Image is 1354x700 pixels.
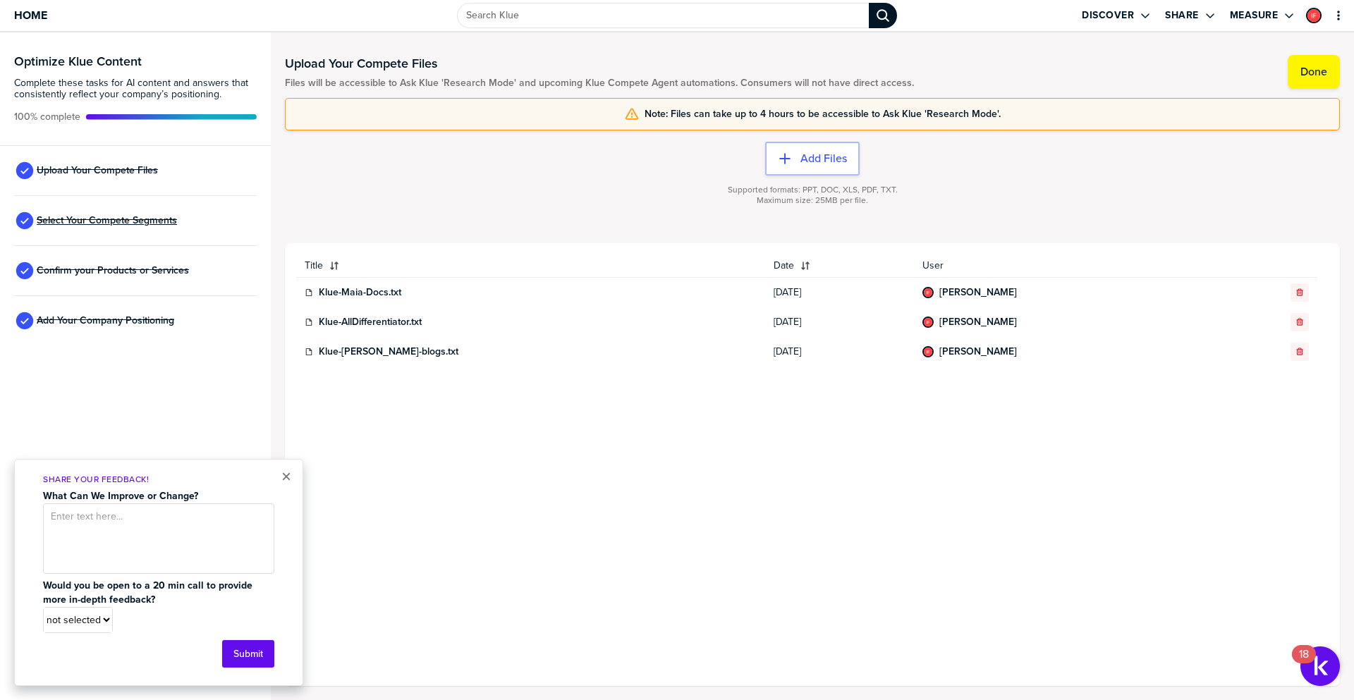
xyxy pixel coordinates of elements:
[774,317,906,328] span: [DATE]
[774,346,906,357] span: [DATE]
[922,317,934,328] div: Ian Funnell
[1230,9,1279,22] label: Measure
[1305,6,1323,25] a: Edit Profile
[14,111,80,123] span: Active
[37,315,174,326] span: Add Your Company Positioning
[922,260,1212,271] span: User
[14,55,257,68] h3: Optimize Klue Content
[43,489,198,503] strong: What Can We Improve or Change?
[319,346,458,357] a: Klue-[PERSON_NAME]-blogs.txt
[14,78,257,100] span: Complete these tasks for AI content and answers that consistently reflect your company’s position...
[1299,654,1309,673] div: 18
[645,109,1001,120] span: Note: Files can take up to 4 hours to be accessible to Ask Klue 'Research Mode'.
[939,346,1017,357] a: [PERSON_NAME]
[939,317,1017,328] a: [PERSON_NAME]
[924,288,932,297] img: b649655ad4ac951ad4e42ecb69e4ddfc-sml.png
[457,3,869,28] input: Search Klue
[14,9,47,21] span: Home
[222,640,274,668] button: Submit
[1300,65,1327,79] label: Done
[922,346,934,357] div: Ian Funnell
[43,578,255,607] strong: Would you be open to a 20 min call to provide more in-depth feedback?
[939,287,1017,298] a: [PERSON_NAME]
[1306,8,1322,23] div: Ian Funnell
[1307,9,1320,22] img: b649655ad4ac951ad4e42ecb69e4ddfc-sml.png
[281,468,291,485] button: Close
[305,260,323,271] span: Title
[1082,9,1134,22] label: Discover
[728,185,898,195] span: Supported formats: PPT, DOC, XLS, PDF, TXT.
[922,287,934,298] div: Ian Funnell
[869,3,897,28] div: Search Klue
[285,55,914,72] h1: Upload Your Compete Files
[757,195,868,206] span: Maximum size: 25MB per file.
[319,317,422,328] a: Klue-AllDifferentiator.txt
[1300,646,1340,686] button: Open Resource Center, 18 new notifications
[37,265,189,276] span: Confirm your Products or Services
[319,287,401,298] a: Klue-Maia-Docs.txt
[774,260,794,271] span: Date
[285,78,914,89] span: Files will be accessible to Ask Klue 'Research Mode' and upcoming Klue Compete Agent automations....
[924,348,932,356] img: b649655ad4ac951ad4e42ecb69e4ddfc-sml.png
[800,152,847,166] label: Add Files
[924,318,932,326] img: b649655ad4ac951ad4e42ecb69e4ddfc-sml.png
[774,287,906,298] span: [DATE]
[43,474,274,486] p: Share Your Feedback!
[37,165,158,176] span: Upload Your Compete Files
[1165,9,1199,22] label: Share
[37,215,177,226] span: Select Your Compete Segments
